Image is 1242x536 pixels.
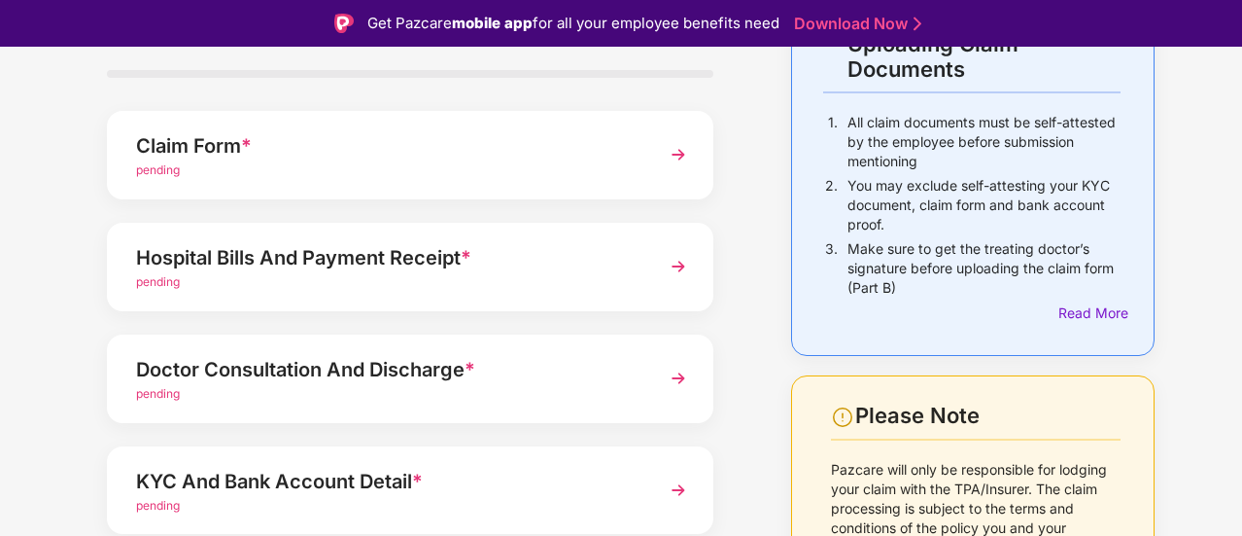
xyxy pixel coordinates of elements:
img: Stroke [914,14,921,34]
strong: mobile app [452,14,533,32]
p: You may exclude self-attesting your KYC document, claim form and bank account proof. [847,176,1121,234]
a: Download Now [794,14,915,34]
p: All claim documents must be self-attested by the employee before submission mentioning [847,113,1121,171]
p: Make sure to get the treating doctor’s signature before uploading the claim form (Part B) [847,239,1121,298]
img: svg+xml;base64,PHN2ZyBpZD0iTmV4dCIgeG1sbnM9Imh0dHA6Ly93d3cudzMub3JnLzIwMDAvc3ZnIiB3aWR0aD0iMzYiIG... [661,249,696,284]
span: pending [136,162,180,177]
div: Please Note [855,403,1121,429]
p: 1. [828,113,838,171]
p: 2. [825,176,838,234]
span: pending [136,274,180,289]
span: pending [136,498,180,513]
img: svg+xml;base64,PHN2ZyBpZD0iTmV4dCIgeG1sbnM9Imh0dHA6Ly93d3cudzMub3JnLzIwMDAvc3ZnIiB3aWR0aD0iMzYiIG... [661,137,696,172]
img: Logo [334,14,354,33]
div: Read More [1058,303,1121,324]
div: Claim Form [136,130,638,161]
p: 3. [825,239,838,298]
img: svg+xml;base64,PHN2ZyBpZD0iV2FybmluZ18tXzI0eDI0IiBkYXRhLW5hbWU9Ildhcm5pbmcgLSAyNHgyNCIgeG1sbnM9Im... [831,406,854,429]
span: pending [136,386,180,401]
img: svg+xml;base64,PHN2ZyBpZD0iTmV4dCIgeG1sbnM9Imh0dHA6Ly93d3cudzMub3JnLzIwMDAvc3ZnIiB3aWR0aD0iMzYiIG... [661,361,696,396]
div: KYC And Bank Account Detail [136,466,638,497]
div: Hospital Bills And Payment Receipt [136,242,638,273]
div: Doctor Consultation And Discharge [136,354,638,385]
img: svg+xml;base64,PHN2ZyBpZD0iTmV4dCIgeG1sbnM9Imh0dHA6Ly93d3cudzMub3JnLzIwMDAvc3ZnIiB3aWR0aD0iMzYiIG... [661,473,696,508]
div: Get Pazcare for all your employee benefits need [367,12,779,35]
